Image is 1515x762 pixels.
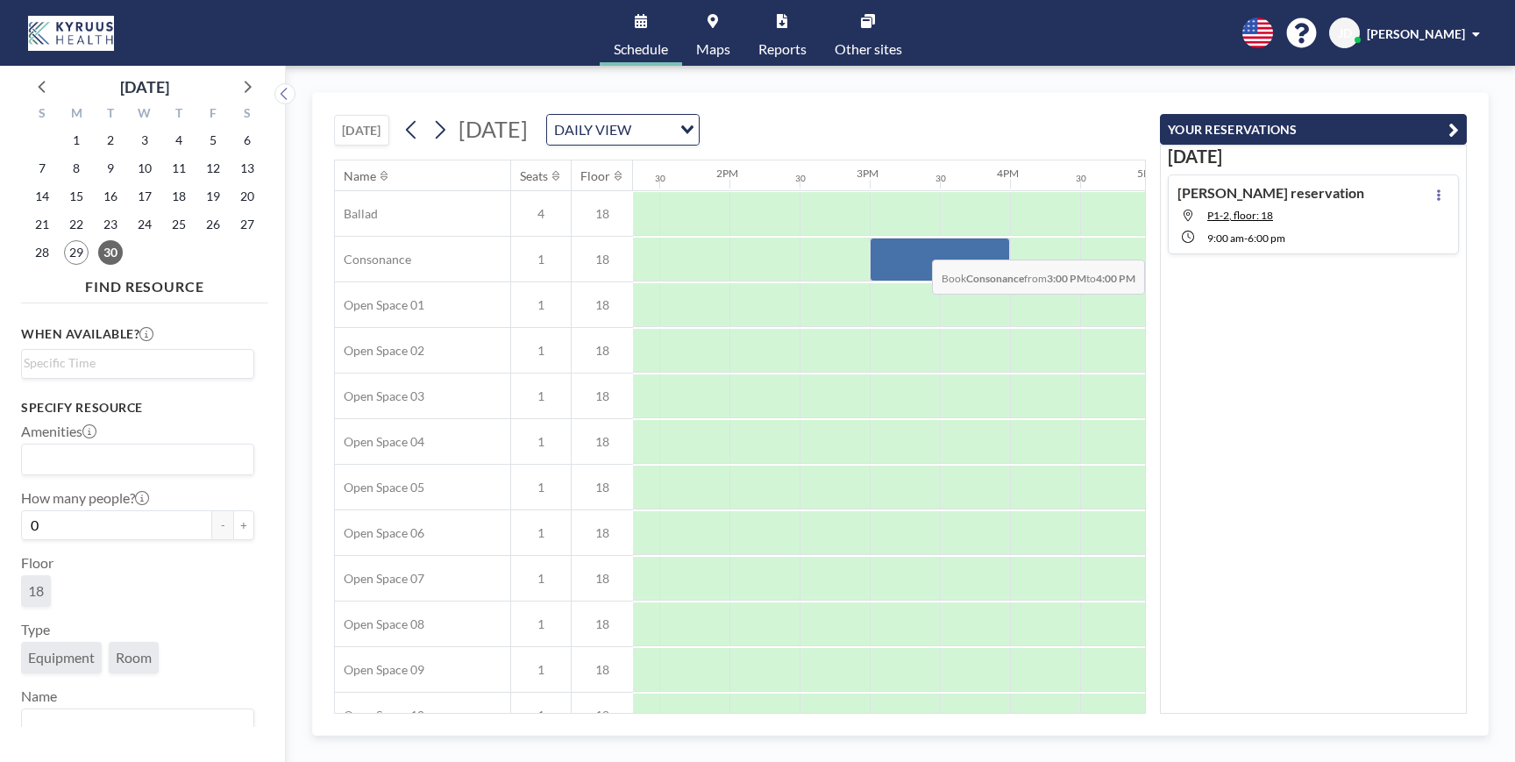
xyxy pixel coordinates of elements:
span: Friday, September 19, 2025 [201,184,225,209]
span: 1 [511,525,571,541]
span: 18 [572,252,633,267]
span: 18 [572,343,633,359]
span: Monday, September 1, 2025 [64,128,89,153]
span: Other sites [835,42,902,56]
span: Book from to [932,260,1145,295]
span: Wednesday, September 10, 2025 [132,156,157,181]
div: [DATE] [120,75,169,99]
span: Tuesday, September 16, 2025 [98,184,123,209]
span: Maps [696,42,730,56]
input: Search for option [24,448,244,471]
div: Search for option [22,709,253,739]
label: Amenities [21,423,96,440]
span: Thursday, September 11, 2025 [167,156,191,181]
span: Equipment [28,649,95,666]
span: Thursday, September 25, 2025 [167,212,191,237]
span: 1 [511,297,571,313]
button: YOUR RESERVATIONS [1160,114,1467,145]
span: 18 [572,206,633,222]
span: Open Space 09 [335,662,424,678]
span: JD [1338,25,1352,41]
button: + [233,510,254,540]
span: [DATE] [459,116,528,142]
h4: FIND RESOURCE [21,271,268,296]
span: 1 [511,434,571,450]
span: Friday, September 12, 2025 [201,156,225,181]
span: Monday, September 15, 2025 [64,184,89,209]
span: Open Space 06 [335,525,424,541]
h3: [DATE] [1168,146,1459,167]
div: Name [344,168,376,184]
span: 1 [511,616,571,632]
span: Saturday, September 27, 2025 [235,212,260,237]
div: 30 [795,173,806,184]
span: 9:00 AM [1207,231,1244,245]
div: 30 [655,173,665,184]
h3: Specify resource [21,400,254,416]
button: - [212,510,233,540]
span: 1 [511,708,571,723]
div: S [230,103,264,126]
span: Wednesday, September 3, 2025 [132,128,157,153]
span: 18 [572,525,633,541]
span: Tuesday, September 23, 2025 [98,212,123,237]
input: Search for option [24,353,244,373]
div: 5PM [1137,167,1159,180]
span: Thursday, September 18, 2025 [167,184,191,209]
span: Wednesday, September 17, 2025 [132,184,157,209]
span: - [1244,231,1248,245]
div: M [60,103,94,126]
div: 4PM [997,167,1019,180]
span: Saturday, September 6, 2025 [235,128,260,153]
span: Open Space 07 [335,571,424,587]
div: 30 [1076,173,1086,184]
input: Search for option [24,713,244,736]
span: DAILY VIEW [551,118,635,141]
span: 18 [572,434,633,450]
div: 2PM [716,167,738,180]
label: Floor [21,554,53,572]
span: Thursday, September 4, 2025 [167,128,191,153]
label: Type [21,621,50,638]
span: 1 [511,571,571,587]
span: Saturday, September 20, 2025 [235,184,260,209]
span: Friday, September 26, 2025 [201,212,225,237]
b: 3:00 PM [1047,272,1086,285]
div: Search for option [22,445,253,474]
span: 18 [28,582,44,600]
span: P1-2, floor: 18 [1207,209,1273,222]
div: 3PM [857,167,878,180]
div: W [128,103,162,126]
div: Search for option [22,350,253,376]
span: 18 [572,662,633,678]
span: Monday, September 8, 2025 [64,156,89,181]
span: 18 [572,571,633,587]
span: Open Space 02 [335,343,424,359]
span: Monday, September 29, 2025 [64,240,89,265]
span: Saturday, September 13, 2025 [235,156,260,181]
span: 1 [511,662,571,678]
span: Friday, September 5, 2025 [201,128,225,153]
span: 18 [572,708,633,723]
span: Monday, September 22, 2025 [64,212,89,237]
span: Open Space 04 [335,434,424,450]
div: T [161,103,196,126]
div: Floor [580,168,610,184]
span: Open Space 08 [335,616,424,632]
span: Sunday, September 28, 2025 [30,240,54,265]
div: T [94,103,128,126]
span: Open Space 10 [335,708,424,723]
span: Tuesday, September 9, 2025 [98,156,123,181]
div: Search for option [547,115,699,145]
span: 1 [511,343,571,359]
span: 4 [511,206,571,222]
label: Name [21,687,57,705]
h4: [PERSON_NAME] reservation [1177,184,1364,202]
span: 1 [511,480,571,495]
span: Sunday, September 21, 2025 [30,212,54,237]
span: 18 [572,616,633,632]
span: Room [116,649,152,666]
div: S [25,103,60,126]
input: Search for option [637,118,670,141]
span: Reports [758,42,807,56]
